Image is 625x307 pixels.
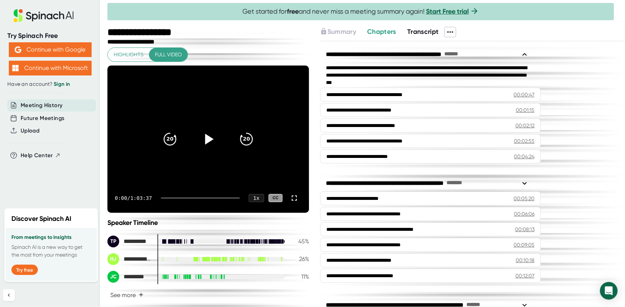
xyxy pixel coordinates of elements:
[11,243,91,259] p: Spinach AI is a new way to get the most from your meetings
[320,27,356,37] button: Summary
[3,289,15,301] button: Collapse sidebar
[107,271,119,283] div: JC
[9,61,92,75] button: Continue with Microsoft
[21,114,64,123] button: Future Meetings
[515,272,535,279] div: 00:12:07
[115,195,152,201] div: 0:00 / 1:03:37
[114,50,143,59] span: Highlights
[514,137,535,145] div: 00:02:55
[107,253,152,265] div: Hugo Montiel, Jr.
[287,7,299,15] b: free
[15,46,21,53] img: Aehbyd4JwY73AAAAAElFTkSuQmCC
[107,271,152,283] div: Joe Cambi
[514,91,535,98] div: 00:00:47
[7,81,93,88] div: Have an account?
[107,236,119,247] div: TP
[407,27,439,37] button: Transcript
[514,195,535,202] div: 00:05:20
[7,32,93,40] div: Try Spinach Free
[107,289,146,301] button: See more+
[21,151,61,160] button: Help Center
[249,194,264,202] div: 1 x
[11,234,91,240] h3: From meetings to insights
[327,28,356,36] span: Summary
[291,238,309,245] div: 45 %
[21,151,53,160] span: Help Center
[514,210,535,218] div: 00:06:06
[367,28,396,36] span: Chapters
[515,122,535,129] div: 00:02:12
[21,101,63,110] button: Meeting History
[291,273,309,280] div: 11 %
[11,214,71,224] h2: Discover Spinach AI
[367,27,396,37] button: Chapters
[149,48,188,61] button: Full video
[107,219,309,227] div: Speaker Timeline
[54,81,70,87] a: Sign in
[516,106,535,114] div: 00:01:15
[516,257,535,264] div: 00:10:18
[139,292,143,298] span: +
[21,127,39,135] button: Upload
[9,42,92,57] button: Continue with Google
[107,253,119,265] div: HJ
[242,7,479,16] span: Get started for and never miss a meeting summary again!
[600,282,618,300] div: Open Intercom Messenger
[514,241,535,248] div: 00:09:05
[269,194,283,202] div: CC
[107,236,152,247] div: Tony Perez
[515,226,535,233] div: 00:08:13
[291,255,309,262] div: 26 %
[11,265,38,275] button: Try free
[320,27,367,37] div: Upgrade to access
[426,7,469,15] a: Start Free trial
[108,48,149,61] button: Highlights
[407,28,439,36] span: Transcript
[514,153,535,160] div: 00:04:24
[155,50,182,59] span: Full video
